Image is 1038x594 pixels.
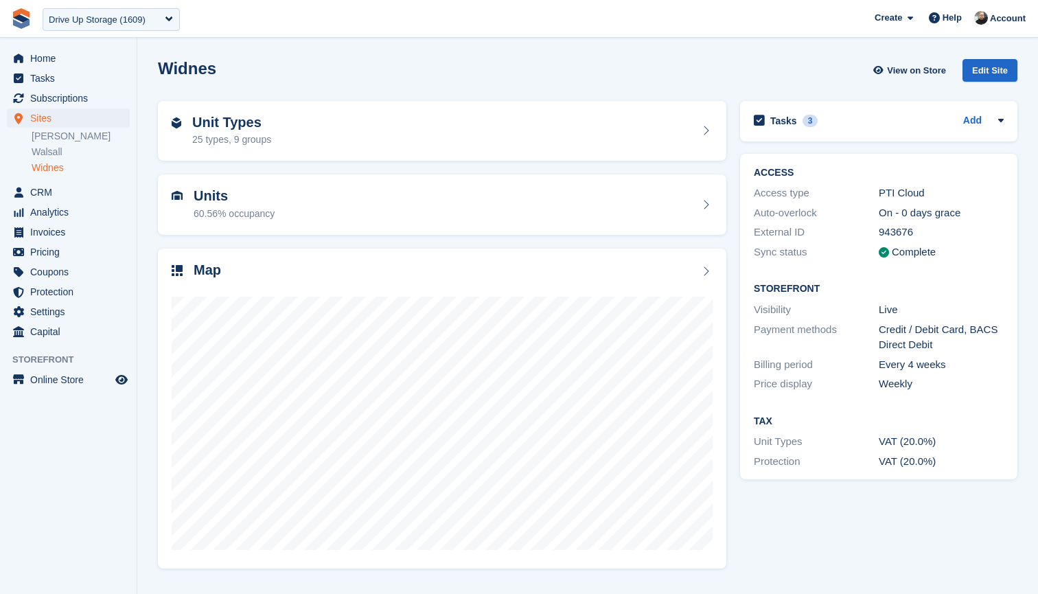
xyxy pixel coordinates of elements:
[754,168,1004,179] h2: ACCESS
[875,11,902,25] span: Create
[30,49,113,68] span: Home
[172,265,183,276] img: map-icn-33ee37083ee616e46c38cad1a60f524a97daa1e2b2c8c0bc3eb3415660979fc1.svg
[7,89,130,108] a: menu
[879,205,1004,221] div: On - 0 days grace
[754,225,879,240] div: External ID
[7,370,130,389] a: menu
[172,117,181,128] img: unit-type-icn-2b2737a686de81e16bb02015468b77c625bbabd49415b5ef34ead5e3b44a266d.svg
[7,222,130,242] a: menu
[30,89,113,108] span: Subscriptions
[879,302,1004,318] div: Live
[879,185,1004,201] div: PTI Cloud
[754,302,879,318] div: Visibility
[32,161,130,174] a: Widnes
[158,101,726,161] a: Unit Types 25 types, 9 groups
[754,322,879,353] div: Payment methods
[871,59,951,82] a: View on Store
[158,174,726,235] a: Units 60.56% occupancy
[7,203,130,222] a: menu
[754,185,879,201] div: Access type
[194,207,275,221] div: 60.56% occupancy
[194,188,275,204] h2: Units
[754,244,879,260] div: Sync status
[12,353,137,367] span: Storefront
[7,49,130,68] a: menu
[30,262,113,282] span: Coupons
[974,11,988,25] img: Tom Huddleston
[30,183,113,202] span: CRM
[49,13,146,27] div: Drive Up Storage (1609)
[11,8,32,29] img: stora-icon-8386f47178a22dfd0bd8f6a31ec36ba5ce8667c1dd55bd0f319d3a0aa187defe.svg
[754,376,879,392] div: Price display
[30,322,113,341] span: Capital
[172,191,183,201] img: unit-icn-7be61d7bf1b0ce9d3e12c5938cc71ed9869f7b940bace4675aadf7bd6d80202e.svg
[158,59,216,78] h2: Widnes
[962,59,1017,87] a: Edit Site
[30,282,113,301] span: Protection
[192,133,271,147] div: 25 types, 9 groups
[803,115,818,127] div: 3
[194,262,221,278] h2: Map
[30,302,113,321] span: Settings
[32,130,130,143] a: [PERSON_NAME]
[7,69,130,88] a: menu
[7,322,130,341] a: menu
[7,183,130,202] a: menu
[30,203,113,222] span: Analytics
[770,115,797,127] h2: Tasks
[30,370,113,389] span: Online Store
[7,282,130,301] a: menu
[879,322,1004,353] div: Credit / Debit Card, BACS Direct Debit
[7,242,130,262] a: menu
[879,225,1004,240] div: 943676
[962,59,1017,82] div: Edit Site
[30,222,113,242] span: Invoices
[30,242,113,262] span: Pricing
[7,262,130,282] a: menu
[7,302,130,321] a: menu
[879,357,1004,373] div: Every 4 weeks
[879,434,1004,450] div: VAT (20.0%)
[158,249,726,569] a: Map
[990,12,1026,25] span: Account
[30,108,113,128] span: Sites
[754,454,879,470] div: Protection
[192,115,271,130] h2: Unit Types
[754,357,879,373] div: Billing period
[32,146,130,159] a: Walsall
[943,11,962,25] span: Help
[113,372,130,388] a: Preview store
[887,64,946,78] span: View on Store
[879,376,1004,392] div: Weekly
[7,108,130,128] a: menu
[963,113,982,129] a: Add
[754,434,879,450] div: Unit Types
[754,205,879,221] div: Auto-overlock
[754,284,1004,295] h2: Storefront
[879,454,1004,470] div: VAT (20.0%)
[892,244,936,260] div: Complete
[30,69,113,88] span: Tasks
[754,416,1004,427] h2: Tax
